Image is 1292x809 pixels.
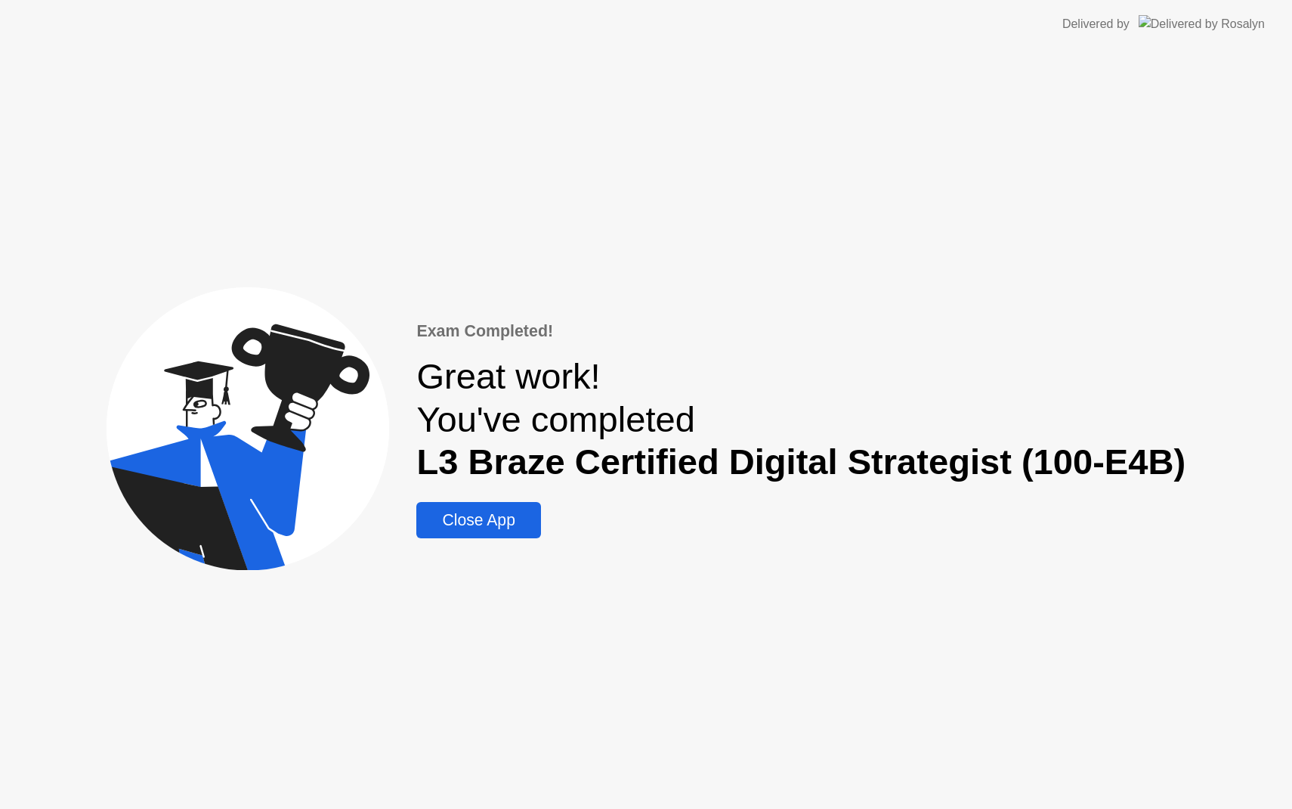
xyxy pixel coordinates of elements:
div: Exam Completed! [416,319,1185,343]
div: Great work! You've completed [416,355,1185,484]
b: L3 Braze Certified Digital Strategist (100-E4B) [416,442,1185,482]
div: Close App [421,511,536,529]
button: Close App [416,502,541,538]
div: Delivered by [1062,15,1130,33]
img: Delivered by Rosalyn [1139,15,1265,33]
